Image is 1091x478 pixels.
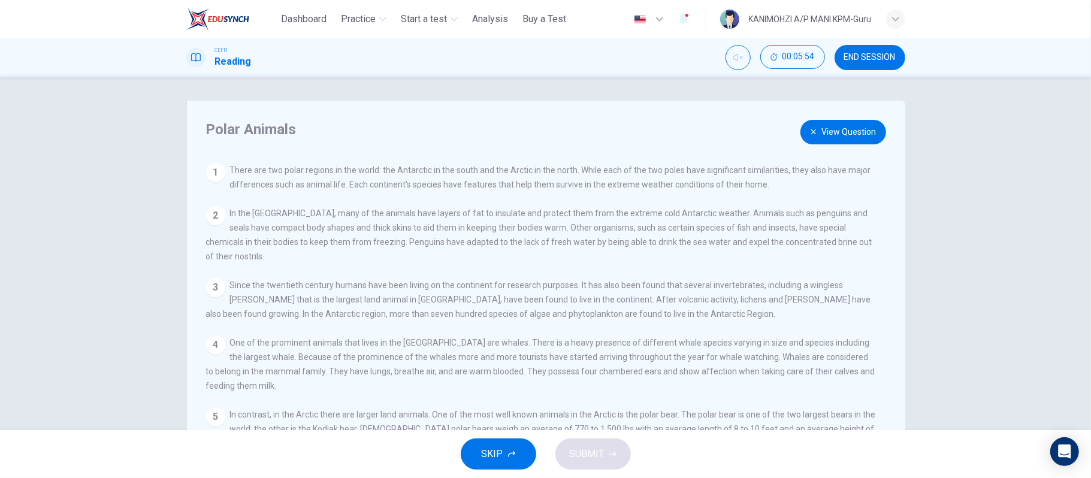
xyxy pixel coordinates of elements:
span: Analysis [472,12,508,26]
h1: Reading [215,55,252,69]
span: 00:05:54 [782,52,815,62]
span: In the [GEOGRAPHIC_DATA], many of the animals have layers of fat to insulate and protect them fro... [206,208,872,261]
span: Since the twentieth century humans have been living on the continent for research purposes. It ha... [206,280,871,319]
button: Dashboard [276,8,331,30]
span: One of the prominent animals that lives in the [GEOGRAPHIC_DATA] are whales. There is a heavy pre... [206,338,875,391]
div: Unmute [726,45,751,70]
span: Start a test [401,12,447,26]
span: END SESSION [844,53,896,62]
span: SKIP [482,446,503,462]
button: Analysis [467,8,513,30]
h4: Polar Animals [206,120,874,139]
div: 3 [206,278,225,297]
button: View Question [800,120,886,144]
button: Start a test [396,8,463,30]
img: en [633,15,648,24]
div: 4 [206,335,225,355]
span: In contrast, in the Arctic there are larger land animals. One of the most well known animals in t... [206,410,876,448]
img: ELTC logo [186,7,249,31]
button: Practice [336,8,391,30]
span: Buy a Test [522,12,566,26]
button: 00:05:54 [760,45,825,69]
div: 2 [206,206,225,225]
span: CEFR [215,46,228,55]
div: 1 [206,163,225,182]
div: Hide [760,45,825,70]
img: Profile picture [720,10,739,29]
span: Practice [341,12,376,26]
div: KANIMOHZI A/P MANI KPM-Guru [749,12,872,26]
div: Open Intercom Messenger [1050,437,1079,466]
span: There are two polar regions in the world: the Antarctic in the south and the Arctic in the north.... [230,165,871,189]
button: END SESSION [835,45,905,70]
div: 5 [206,407,225,426]
button: SKIP [461,438,536,470]
a: ELTC logo [186,7,277,31]
button: Buy a Test [518,8,571,30]
span: Dashboard [281,12,327,26]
